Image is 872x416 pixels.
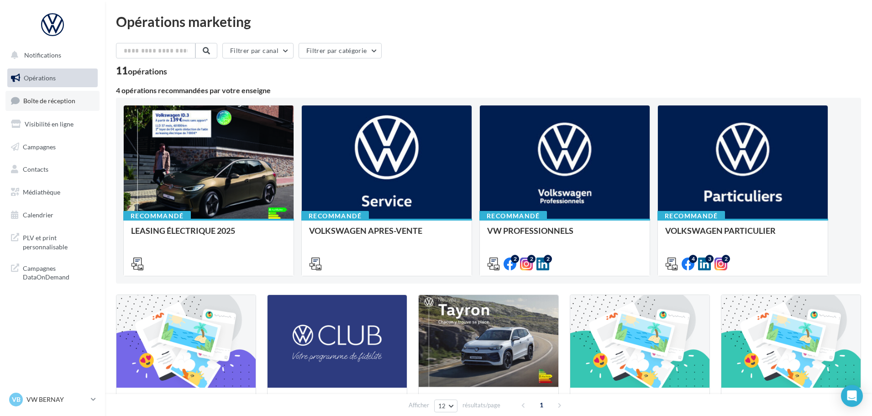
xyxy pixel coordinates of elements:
[12,395,21,404] span: VB
[5,228,100,255] a: PLV et print personnalisable
[5,183,100,202] a: Médiathèque
[23,211,53,219] span: Calendrier
[299,43,382,58] button: Filtrer par catégorie
[841,385,863,407] div: Open Intercom Messenger
[23,188,60,196] span: Médiathèque
[705,255,714,263] div: 3
[722,255,730,263] div: 2
[116,87,861,94] div: 4 opérations recommandées par votre enseigne
[689,255,697,263] div: 4
[5,258,100,285] a: Campagnes DataOnDemand
[23,97,75,105] span: Boîte de réception
[24,51,61,59] span: Notifications
[23,262,94,282] span: Campagnes DataOnDemand
[309,226,464,244] div: VOLKSWAGEN APRES-VENTE
[534,398,549,412] span: 1
[116,66,167,76] div: 11
[123,211,191,221] div: Recommandé
[434,400,457,412] button: 12
[462,401,500,410] span: résultats/page
[438,402,446,410] span: 12
[5,46,96,65] button: Notifications
[5,205,100,225] a: Calendrier
[5,115,100,134] a: Visibilité en ligne
[23,232,94,251] span: PLV et print personnalisable
[23,142,56,150] span: Campagnes
[23,165,48,173] span: Contacts
[7,391,98,408] a: VB VW BERNAY
[527,255,536,263] div: 2
[131,226,286,244] div: LEASING ÉLECTRIQUE 2025
[5,137,100,157] a: Campagnes
[657,211,725,221] div: Recommandé
[128,67,167,75] div: opérations
[222,43,294,58] button: Filtrer par canal
[116,15,861,28] div: Opérations marketing
[5,68,100,88] a: Opérations
[511,255,519,263] div: 2
[487,226,642,244] div: VW PROFESSIONNELS
[409,401,429,410] span: Afficher
[25,120,74,128] span: Visibilité en ligne
[301,211,369,221] div: Recommandé
[5,160,100,179] a: Contacts
[24,74,56,82] span: Opérations
[479,211,547,221] div: Recommandé
[26,395,87,404] p: VW BERNAY
[544,255,552,263] div: 2
[5,91,100,111] a: Boîte de réception
[665,226,820,244] div: VOLKSWAGEN PARTICULIER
